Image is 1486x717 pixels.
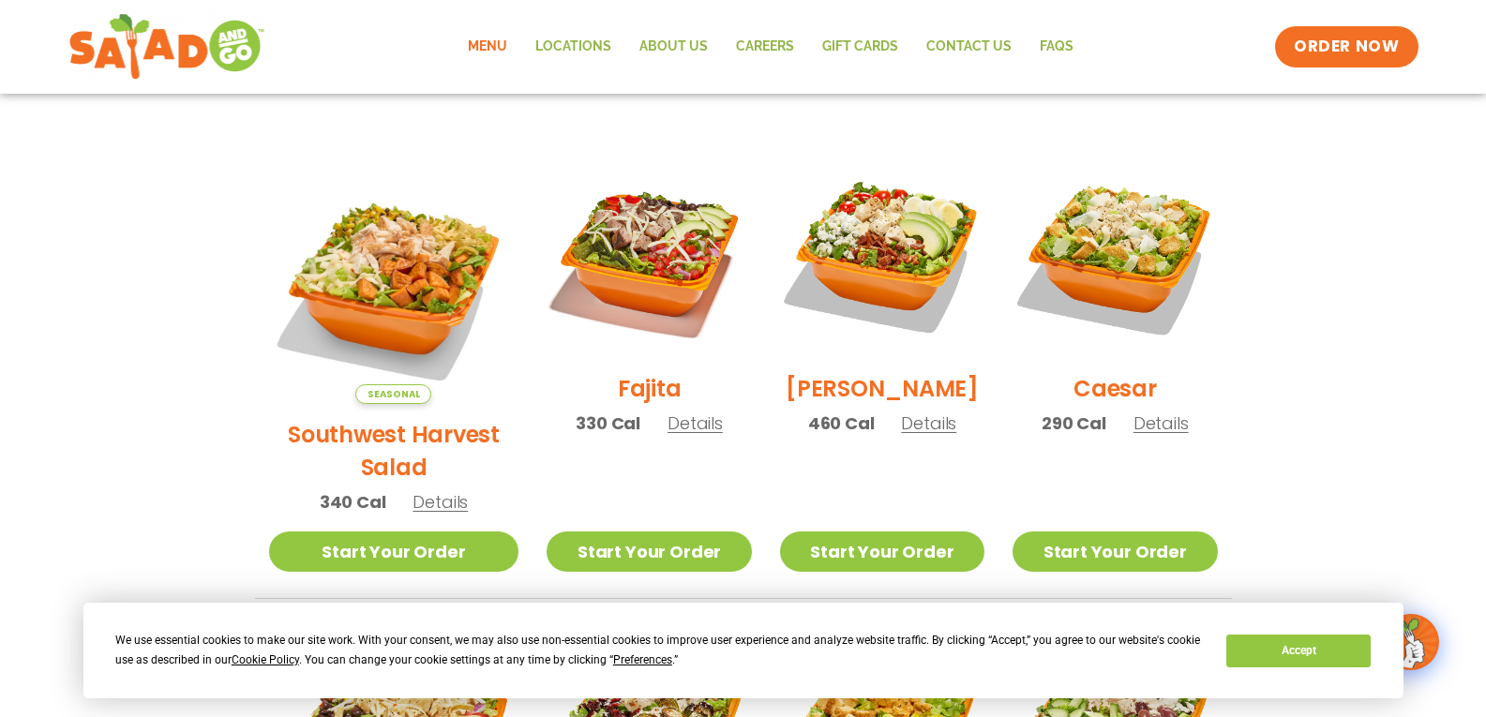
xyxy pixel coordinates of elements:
[912,25,1026,68] a: Contact Us
[320,489,386,515] span: 340 Cal
[1042,411,1106,436] span: 290 Cal
[355,384,431,404] span: Seasonal
[1013,154,1217,358] img: Product photo for Caesar Salad
[1275,26,1418,67] a: ORDER NOW
[618,372,682,405] h2: Fajita
[625,25,722,68] a: About Us
[780,154,984,358] img: Product photo for Cobb Salad
[454,25,521,68] a: Menu
[269,418,519,484] h2: Southwest Harvest Salad
[547,154,751,358] img: Product photo for Fajita Salad
[1013,531,1217,572] a: Start Your Order
[613,653,672,666] span: Preferences
[808,25,912,68] a: GIFT CARDS
[1073,372,1157,405] h2: Caesar
[521,25,625,68] a: Locations
[1385,616,1437,668] img: wpChatIcon
[780,531,984,572] a: Start Your Order
[68,9,266,84] img: new-SAG-logo-768×292
[901,411,956,435] span: Details
[454,25,1088,68] nav: Menu
[413,490,468,514] span: Details
[808,411,875,436] span: 460 Cal
[269,531,519,572] a: Start Your Order
[83,603,1403,698] div: Cookie Consent Prompt
[786,372,979,405] h2: [PERSON_NAME]
[269,154,519,404] img: Product photo for Southwest Harvest Salad
[1294,36,1399,58] span: ORDER NOW
[547,531,751,572] a: Start Your Order
[668,411,723,435] span: Details
[232,653,299,666] span: Cookie Policy
[576,411,640,436] span: 330 Cal
[1133,411,1189,435] span: Details
[115,631,1204,670] div: We use essential cookies to make our site work. With your consent, we may also use non-essential ...
[1226,635,1371,667] button: Accept
[722,25,808,68] a: Careers
[1026,25,1088,68] a: FAQs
